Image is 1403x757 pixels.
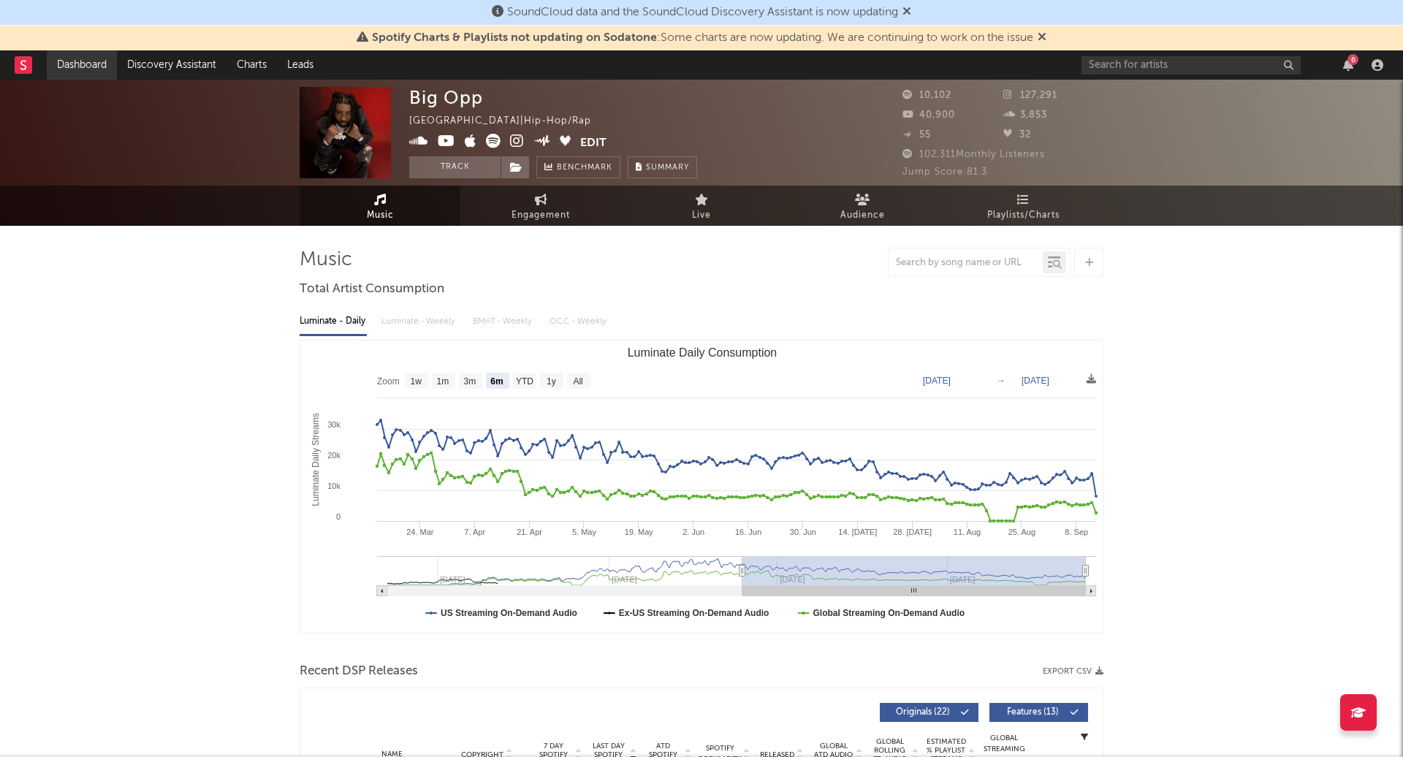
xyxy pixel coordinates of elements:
text: 20k [327,451,341,460]
button: Edit [580,134,607,152]
a: Benchmark [536,156,620,178]
span: 102,311 Monthly Listeners [902,150,1045,159]
text: 8. Sep [1065,528,1088,536]
span: Recent DSP Releases [300,663,418,680]
button: Track [409,156,501,178]
span: Live [692,207,711,224]
text: 2. Jun [683,528,704,536]
span: 3,853 [1003,110,1047,120]
span: Originals ( 22 ) [889,708,957,717]
span: Jump Score: 81.3 [902,167,987,177]
a: Dashboard [47,50,117,80]
text: 10k [327,482,341,490]
button: Export CSV [1043,667,1103,676]
span: Engagement [512,207,570,224]
span: 55 [902,130,931,140]
a: Leads [277,50,324,80]
text: 7. Apr [464,528,485,536]
text: Luminate Daily Streams [311,413,321,506]
span: Dismiss [902,7,911,18]
button: 6 [1343,59,1353,71]
a: Playlists/Charts [943,186,1103,226]
text: [DATE] [923,376,951,386]
text: 30. Jun [790,528,816,536]
text: 6m [490,376,503,387]
text: 14. [DATE] [838,528,877,536]
text: 1w [411,376,422,387]
input: Search by song name or URL [889,257,1043,269]
span: 40,900 [902,110,955,120]
text: 0 [336,512,341,521]
span: Dismiss [1038,32,1046,44]
text: 3m [464,376,476,387]
span: Benchmark [557,159,612,177]
span: Total Artist Consumption [300,281,444,298]
button: Originals(22) [880,703,978,722]
text: Global Streaming On-Demand Audio [813,608,965,618]
text: → [997,376,1005,386]
text: 1m [437,376,449,387]
svg: Luminate Daily Consumption [300,341,1103,633]
span: SoundCloud data and the SoundCloud Discovery Assistant is now updating [507,7,898,18]
span: Features ( 13 ) [999,708,1066,717]
a: Audience [782,186,943,226]
span: 10,102 [902,91,951,100]
div: 6 [1347,54,1358,65]
input: Search for artists [1081,56,1301,75]
text: 11. Aug [954,528,981,536]
div: [GEOGRAPHIC_DATA] | Hip-Hop/Rap [409,113,608,130]
text: All [573,376,582,387]
text: [DATE] [1022,376,1049,386]
span: Music [367,207,394,224]
text: 1y [547,376,556,387]
text: 28. [DATE] [893,528,932,536]
a: Charts [227,50,277,80]
text: Luminate Daily Consumption [628,346,777,359]
a: Music [300,186,460,226]
text: Ex-US Streaming On-Demand Audio [619,608,769,618]
text: Zoom [377,376,400,387]
text: 24. Mar [406,528,434,536]
button: Summary [628,156,697,178]
span: 127,291 [1003,91,1057,100]
div: Big Opp [409,87,483,108]
text: 25. Aug [1008,528,1035,536]
text: YTD [516,376,533,387]
text: 16. Jun [735,528,761,536]
button: Features(13) [989,703,1088,722]
span: Audience [840,207,885,224]
text: 5. May [572,528,597,536]
span: Summary [646,164,689,172]
a: Engagement [460,186,621,226]
div: Luminate - Daily [300,309,367,334]
text: 30k [327,420,341,429]
text: 21. Apr [517,528,542,536]
span: Playlists/Charts [987,207,1060,224]
a: Discovery Assistant [117,50,227,80]
span: 32 [1003,130,1031,140]
span: : Some charts are now updating. We are continuing to work on the issue [372,32,1033,44]
text: US Streaming On-Demand Audio [441,608,577,618]
span: Spotify Charts & Playlists not updating on Sodatone [372,32,657,44]
a: Live [621,186,782,226]
text: 19. May [625,528,654,536]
